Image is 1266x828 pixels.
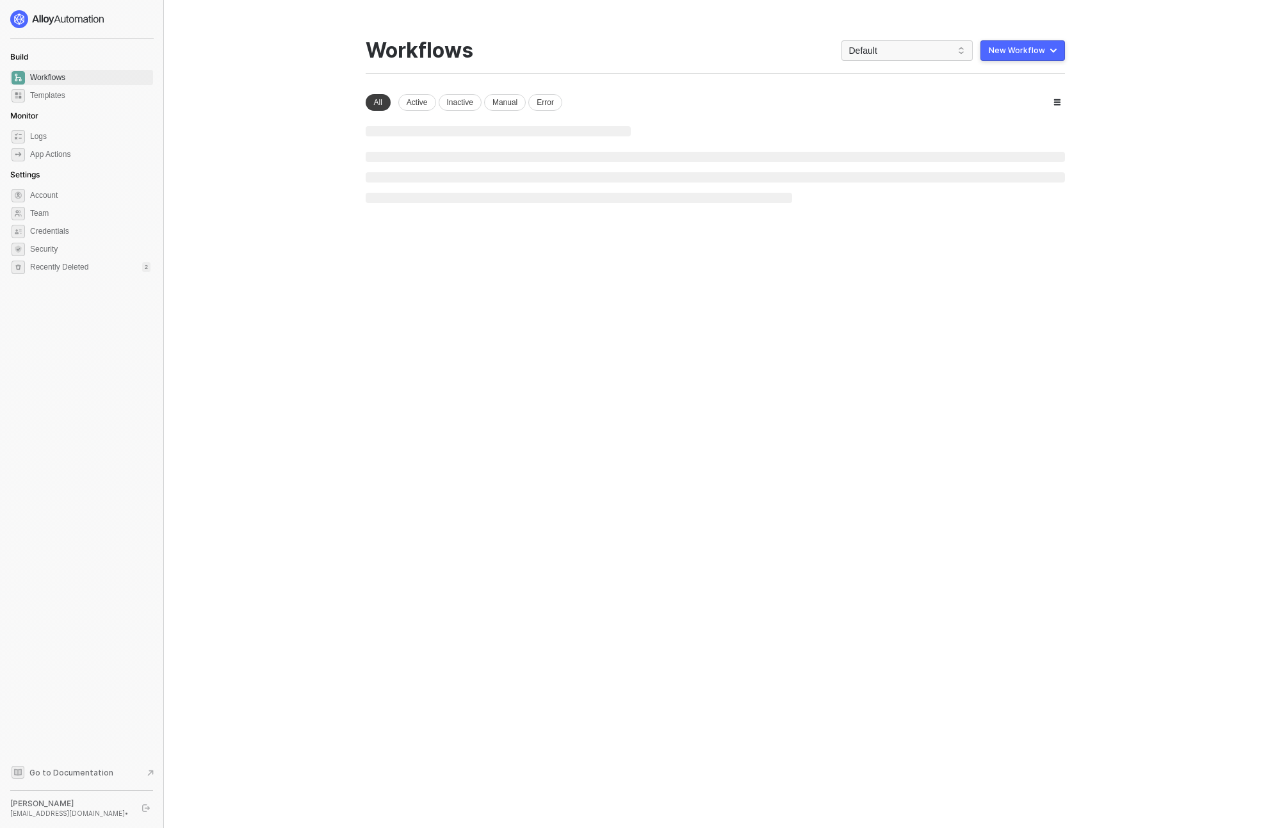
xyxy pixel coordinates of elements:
span: Build [10,52,28,61]
div: App Actions [30,149,70,160]
span: dashboard [12,71,25,85]
span: settings [12,189,25,202]
span: team [12,207,25,220]
button: New Workflow [980,40,1065,61]
span: Go to Documentation [29,767,113,778]
span: Monitor [10,111,38,120]
span: document-arrow [144,767,157,779]
span: documentation [12,766,24,779]
span: icon-logs [12,130,25,143]
div: [PERSON_NAME] [10,799,131,809]
span: logout [142,804,150,812]
span: Default [849,41,965,60]
span: Settings [10,170,40,179]
span: settings [12,261,25,274]
a: Knowledge Base [10,765,154,780]
span: icon-app-actions [12,148,25,161]
span: security [12,243,25,256]
div: Workflows [366,38,473,63]
div: New Workflow [989,45,1045,56]
div: Error [528,94,562,111]
span: Security [30,241,150,257]
span: Logs [30,129,150,144]
img: logo [10,10,105,28]
div: Manual [484,94,526,111]
span: credentials [12,225,25,238]
span: marketplace [12,89,25,102]
span: Account [30,188,150,203]
div: Active [398,94,436,111]
span: Credentials [30,223,150,239]
span: Templates [30,88,150,103]
span: Workflows [30,70,150,85]
div: 2 [142,262,150,272]
span: Team [30,206,150,221]
a: logo [10,10,153,28]
span: Recently Deleted [30,262,88,273]
div: All [366,94,391,111]
div: Inactive [439,94,482,111]
div: [EMAIL_ADDRESS][DOMAIN_NAME] • [10,809,131,818]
